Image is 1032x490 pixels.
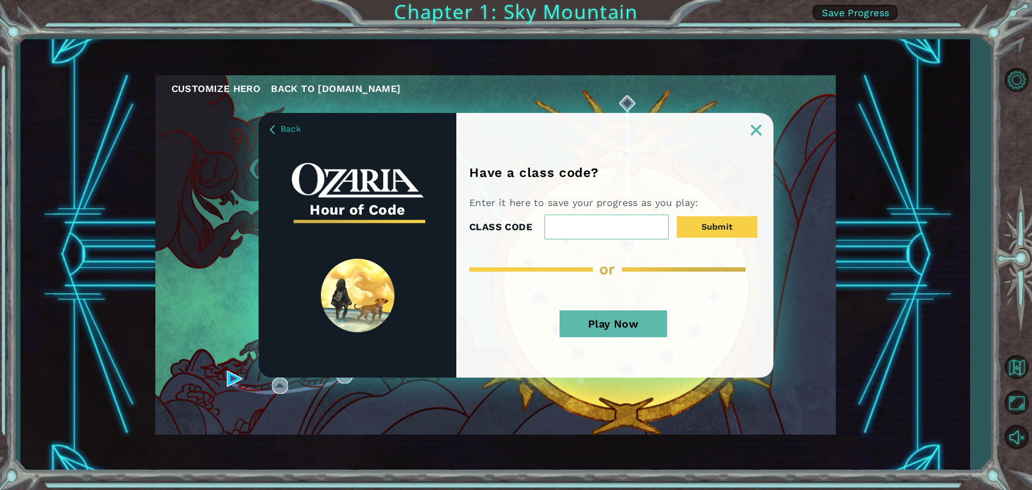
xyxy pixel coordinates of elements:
[281,124,301,134] span: Back
[560,310,667,337] button: Play Now
[599,260,615,278] span: or
[469,219,532,235] label: CLASS CODE
[469,165,602,180] h1: Have a class code?
[751,125,762,136] img: ExitButton_Dusk.png
[292,198,424,222] h3: Hour of Code
[677,216,757,238] button: Submit
[292,163,424,198] img: whiteOzariaWordmark.png
[270,125,275,134] img: BackArrow_Dusk.png
[469,196,702,209] p: Enter it here to save your progress as you play:
[321,259,395,332] img: SpiritLandReveal.png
